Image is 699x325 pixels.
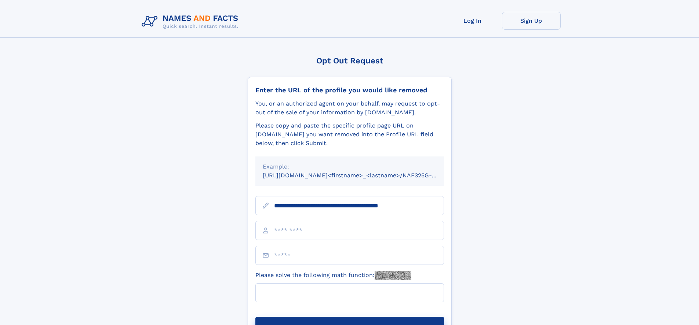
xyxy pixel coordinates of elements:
div: You, or an authorized agent on your behalf, may request to opt-out of the sale of your informatio... [255,99,444,117]
div: Example: [263,162,437,171]
img: Logo Names and Facts [139,12,244,32]
div: Opt Out Request [248,56,452,65]
div: Enter the URL of the profile you would like removed [255,86,444,94]
div: Please copy and paste the specific profile page URL on [DOMAIN_NAME] you want removed into the Pr... [255,121,444,148]
small: [URL][DOMAIN_NAME]<firstname>_<lastname>/NAF325G-xxxxxxxx [263,172,458,179]
label: Please solve the following math function: [255,271,411,280]
a: Sign Up [502,12,561,30]
a: Log In [443,12,502,30]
